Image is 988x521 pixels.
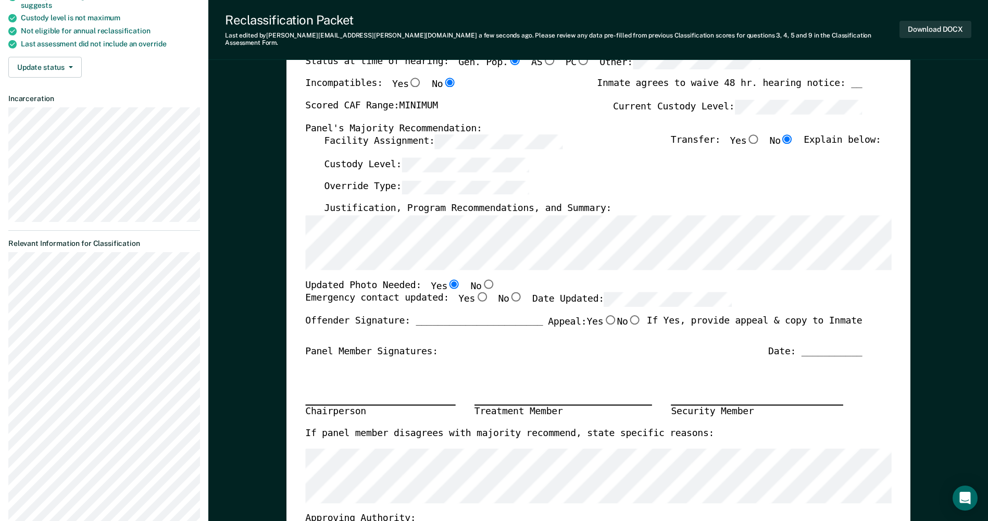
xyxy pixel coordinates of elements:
label: Justification, Program Recommendations, and Summary: [324,203,611,215]
label: Override Type: [324,180,529,194]
label: Gen. Pop. [458,55,522,69]
input: Date Updated: [604,292,732,306]
input: No [781,134,794,144]
input: Gen. Pop. [508,55,521,65]
input: No [481,279,495,289]
button: Update status [8,57,82,78]
label: If panel member disagrees with majority recommend, state specific reasons: [305,428,714,440]
div: Last edited by [PERSON_NAME][EMAIL_ADDRESS][PERSON_NAME][DOMAIN_NAME] . Please review any data pr... [225,32,899,47]
button: Download DOCX [899,21,971,38]
input: Yes [746,134,760,144]
label: Other: [599,55,760,69]
input: Current Custody Level: [734,100,862,114]
div: Not eligible for annual [21,27,200,35]
label: Yes [458,292,489,306]
div: Updated Photo Needed: [305,279,495,293]
input: Yes [447,279,461,289]
label: No [470,279,495,293]
div: Reclassification Packet [225,13,899,28]
label: PC [565,55,590,69]
div: Offender Signature: _______________________ If Yes, provide appeal & copy to Inmate [305,315,862,345]
input: No [509,292,522,302]
label: Scored CAF Range: MINIMUM [305,100,438,114]
input: Other: [633,55,760,69]
input: No [443,78,456,88]
label: Yes [431,279,461,293]
div: Status at time of hearing: [305,55,760,78]
div: Last assessment did not include an [21,40,200,48]
input: Yes [408,78,422,88]
label: Facility Assignment: [324,134,562,148]
div: Transfer: Explain below: [671,134,881,157]
div: Security Member [671,405,843,418]
div: Emergency contact updated: [305,292,732,315]
label: No [617,315,641,329]
label: AS [531,55,556,69]
dt: Relevant Information for Classification [8,239,200,248]
div: Date: ___________ [768,345,862,358]
dt: Incarceration [8,94,200,103]
label: Date Updated: [532,292,732,306]
span: suggests [21,1,52,9]
div: Open Intercom Messenger [953,486,978,511]
label: Yes [586,315,617,329]
label: Yes [392,78,422,92]
label: Custody Level: [324,157,529,171]
input: Custody Level: [402,157,529,171]
input: PC [577,55,590,65]
div: Panel Member Signatures: [305,345,438,358]
label: Appeal: [548,315,642,337]
div: Panel's Majority Recommendation: [305,122,862,135]
div: Incompatibles: [305,78,456,100]
input: No [628,315,641,325]
input: Override Type: [402,180,529,194]
input: Yes [603,315,617,325]
input: Facility Assignment: [434,134,562,148]
label: No [498,292,522,306]
label: Yes [730,134,760,148]
div: Inmate agrees to waive 48 hr. hearing notice: __ [597,78,862,100]
span: reclassification [97,27,151,35]
div: Treatment Member [474,405,652,418]
label: No [769,134,794,148]
span: a few seconds ago [479,32,532,39]
div: Chairperson [305,405,455,418]
span: override [139,40,167,48]
input: Yes [475,292,489,302]
input: AS [542,55,556,65]
label: Current Custody Level: [613,100,862,114]
span: maximum [87,14,120,22]
div: Custody level is not [21,14,200,22]
label: No [432,78,456,92]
